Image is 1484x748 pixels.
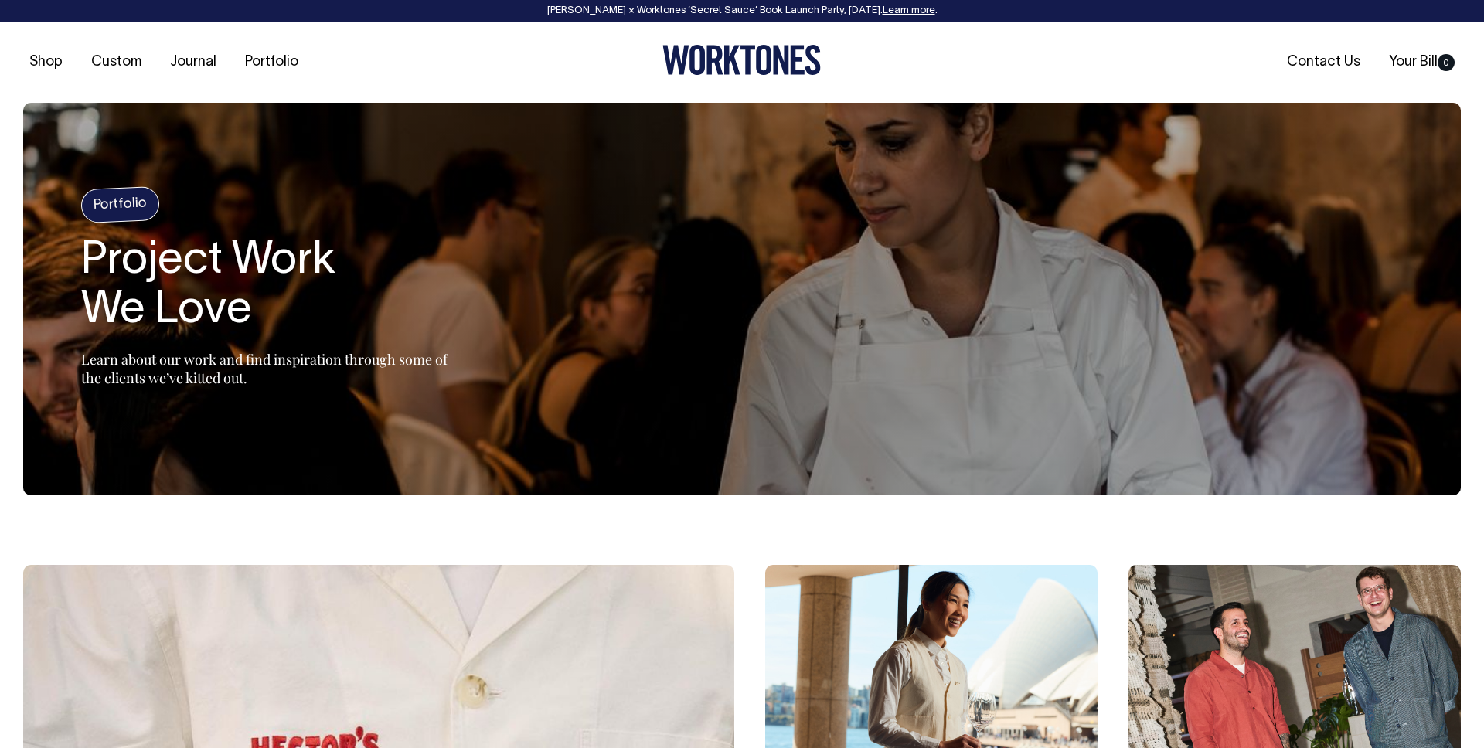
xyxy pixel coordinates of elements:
[164,49,223,75] a: Journal
[883,6,935,15] a: Learn more
[1438,54,1455,71] span: 0
[239,49,305,75] a: Portfolio
[85,49,148,75] a: Custom
[81,237,468,336] h2: Project Work We Love
[23,49,69,75] a: Shop
[80,186,160,223] h4: Portfolio
[1281,49,1367,75] a: Contact Us
[81,350,468,387] p: Learn about our work and find inspiration through some of the clients we’ve kitted out.
[15,5,1469,16] div: [PERSON_NAME] × Worktones ‘Secret Sauce’ Book Launch Party, [DATE]. .
[1383,49,1461,75] a: Your Bill0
